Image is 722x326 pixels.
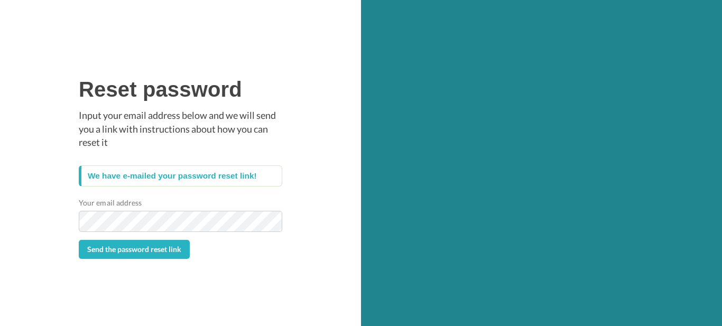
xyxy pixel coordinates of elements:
[79,78,282,101] h1: Reset password
[79,165,282,187] div: We have e-mailed your password reset link!
[79,197,142,208] label: Your email address
[87,245,181,254] span: Send the password reset link
[79,240,190,259] button: Send the password reset link
[79,109,282,150] p: Input your email address below and we will send you a link with instructions about how you can re...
